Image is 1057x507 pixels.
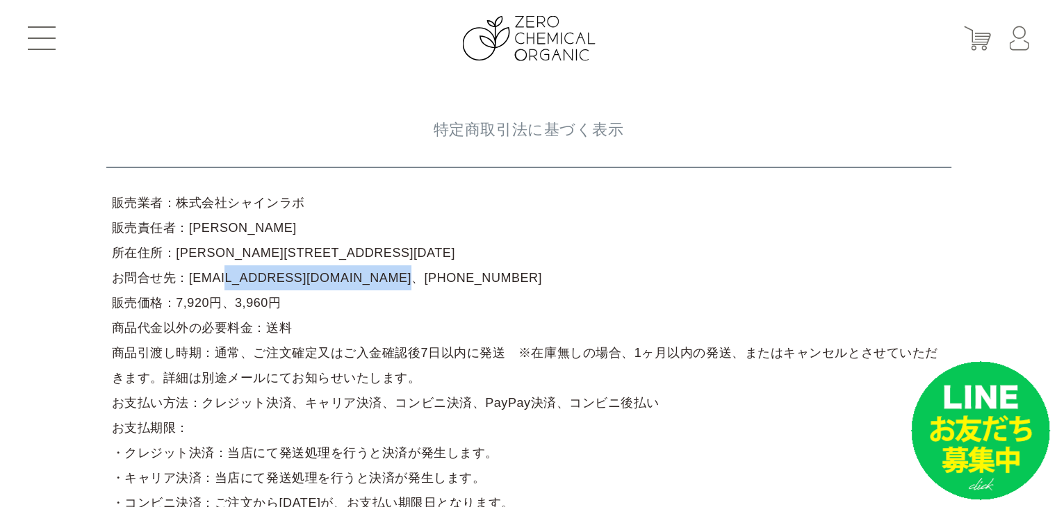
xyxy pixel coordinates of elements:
[911,361,1050,500] img: small_line.png
[964,26,991,51] img: カート
[1009,26,1029,51] img: マイページ
[106,93,951,168] h1: 特定商取引法に基づく表示
[462,16,595,61] img: ZERO CHEMICAL ORGANIC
